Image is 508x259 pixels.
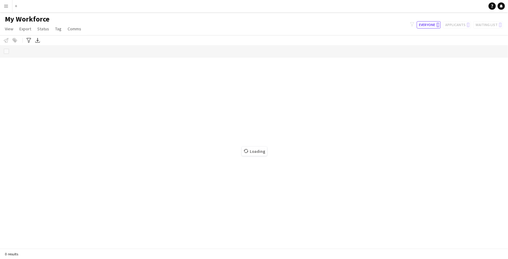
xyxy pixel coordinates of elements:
[37,26,49,32] span: Status
[35,25,52,33] a: Status
[68,26,81,32] span: Comms
[5,15,49,24] span: My Workforce
[5,26,13,32] span: View
[34,37,41,44] app-action-btn: Export XLSX
[53,25,64,33] a: Tag
[17,25,34,33] a: Export
[2,25,16,33] a: View
[25,37,32,44] app-action-btn: Advanced filters
[242,147,267,156] span: Loading
[417,21,441,29] button: Everyone0
[65,25,84,33] a: Comms
[55,26,62,32] span: Tag
[19,26,31,32] span: Export
[436,22,439,27] span: 0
